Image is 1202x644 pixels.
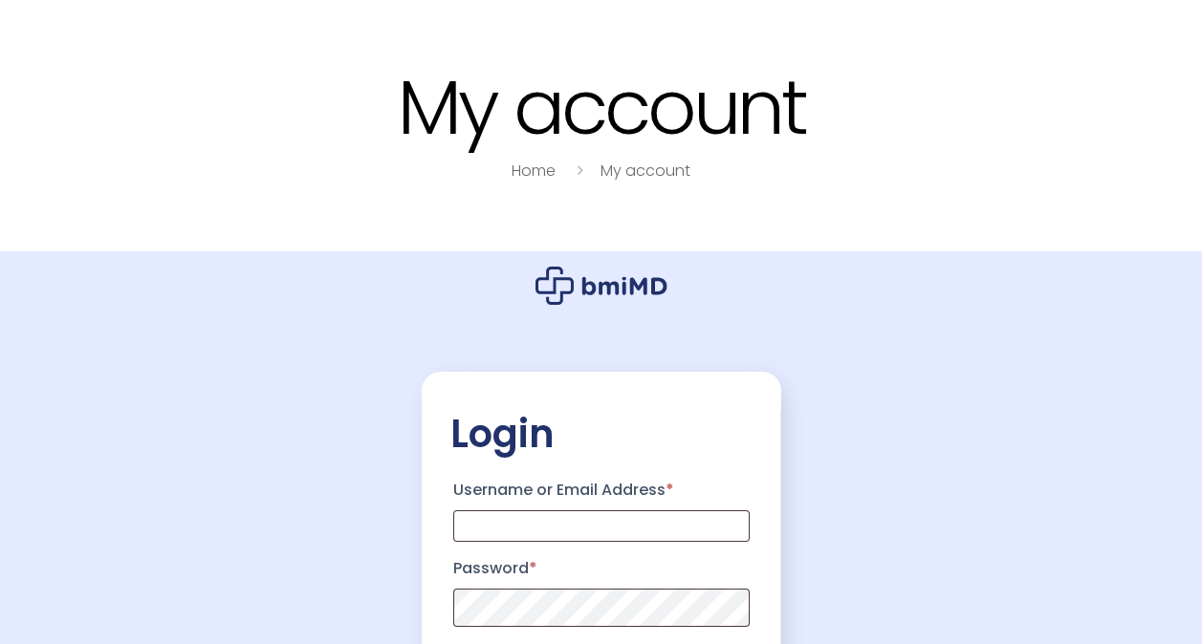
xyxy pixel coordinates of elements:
[512,160,556,182] a: Home
[453,475,750,505] label: Username or Email Address
[569,160,590,182] i: breadcrumbs separator
[601,160,690,182] a: My account
[450,410,753,458] h2: Login
[453,553,750,584] label: Password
